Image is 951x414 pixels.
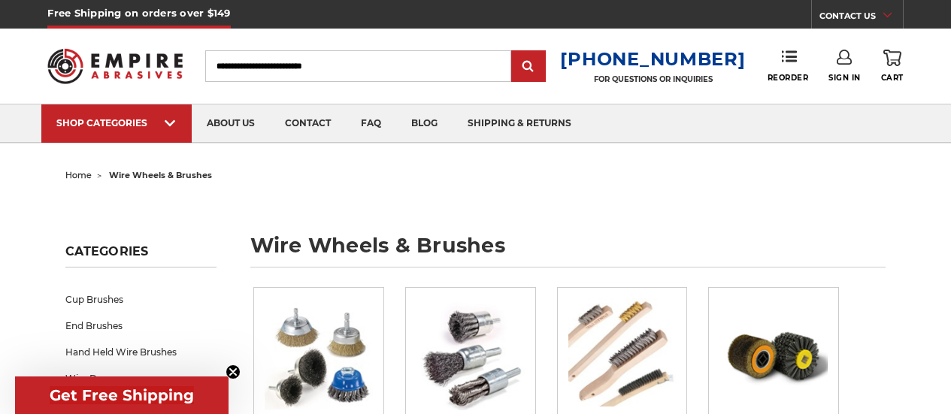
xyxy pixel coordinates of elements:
a: [PHONE_NUMBER] [560,48,745,70]
span: Get Free Shipping [50,386,194,404]
p: FOR QUESTIONS OR INQUIRIES [560,74,745,84]
a: Cup Brushes [65,286,217,313]
span: Sign In [828,73,861,83]
div: SHOP CATEGORIES [56,117,177,128]
a: End Brushes [65,313,217,339]
span: wire wheels & brushes [109,170,212,180]
a: shipping & returns [453,104,586,143]
a: Reorder [768,50,809,82]
img: Empire Abrasives [47,40,182,92]
h5: Categories [65,244,217,267]
a: CONTACT US [819,8,903,29]
button: Close teaser [226,364,241,379]
a: faq [346,104,396,143]
a: Cart [881,50,904,83]
a: blog [396,104,453,143]
span: Reorder [768,73,809,83]
a: Wire Drums [65,365,217,391]
span: Cart [881,73,904,83]
a: home [65,170,92,180]
input: Submit [513,52,544,82]
a: about us [192,104,270,143]
a: contact [270,104,346,143]
h1: wire wheels & brushes [250,235,886,267]
div: Get Free ShippingClose teaser [15,376,229,414]
a: Hand Held Wire Brushes [65,339,217,365]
